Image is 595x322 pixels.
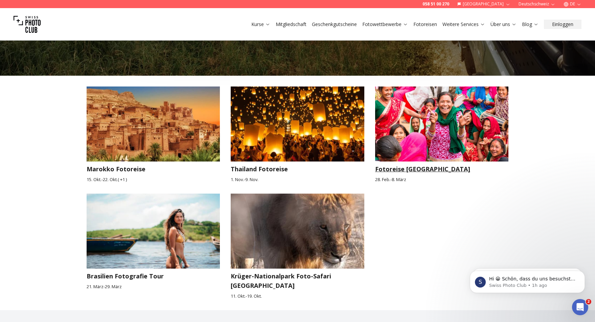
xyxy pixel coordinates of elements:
[375,176,509,183] small: 28. Feb. - 8. März
[488,20,519,29] button: Über uns
[362,21,408,28] a: Fotowettbewerbe
[80,82,227,165] img: Marokko Fotoreise
[231,176,364,183] small: 1. Nov. - 9. Nov.
[572,299,588,315] iframe: Intercom live chat
[413,21,437,28] a: Fotoreisen
[519,20,541,29] button: Blog
[87,164,220,174] h3: Marokko Fotoreise
[522,21,539,28] a: Blog
[276,21,306,28] a: Mitgliedschaft
[224,82,371,165] img: Thailand Fotoreise
[87,271,220,281] h3: Brasilien Fotografie Tour
[273,20,309,29] button: Mitgliedschaft
[224,190,371,272] img: Krüger-Nationalpark Foto-Safari Südafrika
[231,194,364,299] a: Krüger-Nationalpark Foto-Safari SüdafrikaKrüger-Nationalpark Foto-Safari [GEOGRAPHIC_DATA]11. Okt...
[231,271,364,290] h3: Krüger-Nationalpark Foto-Safari [GEOGRAPHIC_DATA]
[460,256,595,304] iframe: Intercom notifications message
[80,190,227,272] img: Brasilien Fotografie Tour
[411,20,440,29] button: Fotoreisen
[375,86,509,183] a: Fotoreise NepalFotoreise [GEOGRAPHIC_DATA]28. Feb.-8. März
[440,20,488,29] button: Weitere Services
[442,21,485,28] a: Weitere Services
[360,20,411,29] button: Fotowettbewerbe
[490,21,517,28] a: Über uns
[375,86,509,162] img: Fotoreise Nepal
[251,21,270,28] a: Kurse
[87,194,220,299] a: Brasilien Fotografie TourBrasilien Fotografie Tour21. März-29. März
[87,176,220,183] small: 15. Okt. - 22. Okt. ( + 1 )
[312,21,357,28] a: Geschenkgutscheine
[87,86,220,183] a: Marokko FotoreiseMarokko Fotoreise15. Okt.-22. Okt.( +1 )
[544,20,581,29] button: Einloggen
[586,299,591,304] span: 2
[422,1,449,7] a: 058 51 00 270
[231,86,364,183] a: Thailand FotoreiseThailand Fotoreise1. Nov.-9. Nov.
[231,293,364,299] small: 11. Okt. - 19. Okt.
[309,20,360,29] button: Geschenkgutscheine
[87,283,220,290] small: 21. März - 29. März
[231,164,364,174] h3: Thailand Fotoreise
[375,164,509,174] h3: Fotoreise [GEOGRAPHIC_DATA]
[14,11,41,38] img: Swiss photo club
[249,20,273,29] button: Kurse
